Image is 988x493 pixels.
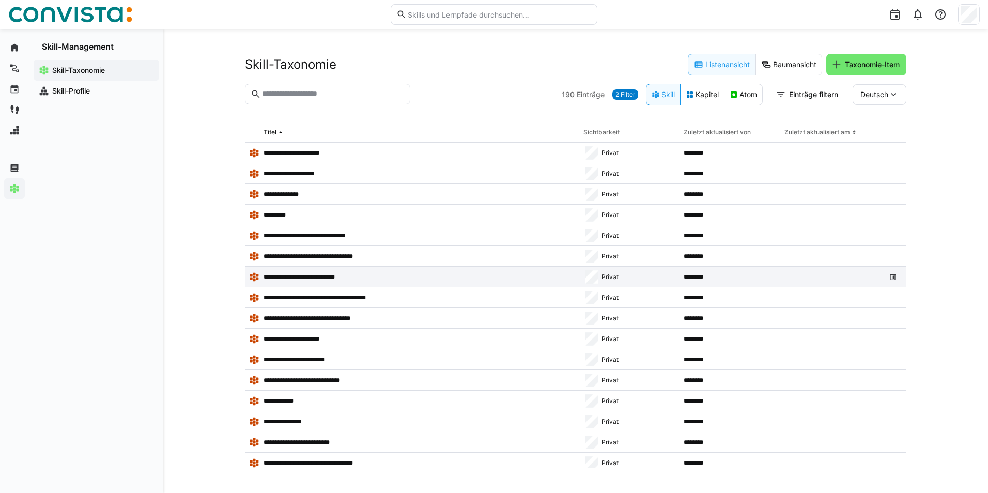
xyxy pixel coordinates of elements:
span: Privat [601,252,619,260]
span: Privat [601,232,619,240]
span: Privat [601,211,619,219]
span: Privat [601,170,619,178]
button: Einträge filtern [770,84,845,105]
span: Privat [601,397,619,405]
h2: Skill-Taxonomie [245,57,336,72]
div: Sichtbarkeit [583,128,620,136]
span: Privat [601,418,619,426]
div: Titel [264,128,276,136]
eds-button-option: Atom [724,84,763,105]
span: Privat [601,294,619,302]
div: Zuletzt aktualisiert am [784,128,850,136]
span: Privat [601,459,619,467]
eds-button-option: Kapitel [680,84,724,105]
span: Privat [601,376,619,384]
span: Einträge filtern [788,89,840,100]
span: Privat [601,314,619,322]
span: Deutsch [860,89,888,100]
eds-button-option: Listenansicht [688,54,755,75]
span: Privat [601,356,619,364]
span: Privat [601,190,619,198]
span: Privat [601,335,619,343]
div: Zuletzt aktualisiert von [684,128,751,136]
span: Privat [601,273,619,281]
span: Taxonomie-Item [843,59,901,70]
eds-button-option: Baumansicht [755,54,822,75]
eds-button-option: Skill [646,84,681,105]
span: 2 Filter [615,90,635,99]
button: Taxonomie-Item [826,54,906,75]
span: Einträge [577,89,605,100]
input: Skills und Lernpfade durchsuchen… [407,10,592,19]
span: 190 [562,89,575,100]
span: Privat [601,438,619,446]
span: Privat [601,149,619,157]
